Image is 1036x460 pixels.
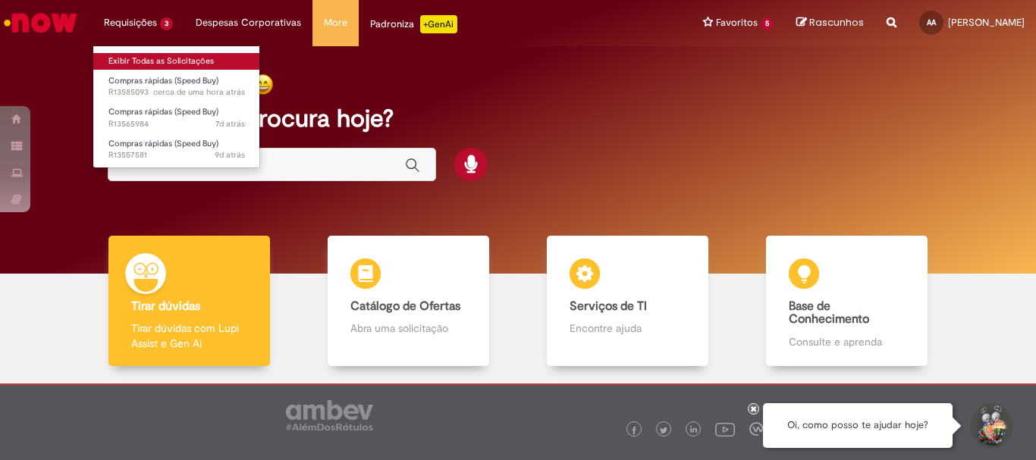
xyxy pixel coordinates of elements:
p: Abra uma solicitação [350,321,466,336]
p: +GenAi [420,15,457,33]
a: Serviços de TI Encontre ajuda [518,236,737,367]
time: 01/10/2025 10:45:16 [153,86,245,98]
img: ServiceNow [2,8,80,38]
a: Aberto R13565984 : Compras rápidas (Speed Buy) [93,104,260,132]
time: 23/09/2025 09:05:27 [215,149,245,161]
img: happy-face.png [252,74,274,95]
a: Aberto R13557581 : Compras rápidas (Speed Buy) [93,136,260,164]
span: Compras rápidas (Speed Buy) [108,75,218,86]
span: R13565984 [108,118,245,130]
img: logo_footer_twitter.png [660,427,667,434]
span: Despesas Corporativas [196,15,301,30]
span: cerca de uma hora atrás [153,86,245,98]
a: Aberto R13585093 : Compras rápidas (Speed Buy) [93,73,260,101]
a: Rascunhos [796,16,864,30]
span: R13585093 [108,86,245,99]
img: logo_footer_youtube.png [715,419,735,439]
a: Catálogo de Ofertas Abra uma solicitação [299,236,518,367]
div: Oi, como posso te ajudar hoje? [763,403,953,448]
b: Catálogo de Ofertas [350,299,460,314]
span: 3 [160,17,173,30]
span: Compras rápidas (Speed Buy) [108,106,218,117]
div: Padroniza [370,15,457,33]
a: Base de Conhecimento Consulte e aprenda [737,236,956,367]
img: logo_footer_workplace.png [749,422,763,436]
time: 25/09/2025 11:04:59 [215,118,245,130]
a: Tirar dúvidas Tirar dúvidas com Lupi Assist e Gen Ai [80,236,299,367]
b: Base de Conhecimento [789,299,869,327]
a: Exibir Todas as Solicitações [93,53,260,70]
ul: Requisições [93,45,260,168]
span: Rascunhos [809,15,864,30]
p: Tirar dúvidas com Lupi Assist e Gen Ai [131,321,246,351]
span: 7d atrás [215,118,245,130]
b: Serviços de TI [570,299,647,314]
span: 5 [761,17,774,30]
span: 9d atrás [215,149,245,161]
span: More [324,15,347,30]
span: Requisições [104,15,157,30]
span: [PERSON_NAME] [948,16,1025,29]
h2: O que você procura hoje? [108,105,928,132]
span: Compras rápidas (Speed Buy) [108,138,218,149]
span: R13557581 [108,149,245,161]
img: logo_footer_linkedin.png [690,426,698,435]
img: logo_footer_ambev_rotulo_gray.png [286,400,373,430]
p: Encontre ajuda [570,321,685,336]
p: Consulte e aprenda [789,334,904,349]
span: Favoritos [716,15,758,30]
b: Tirar dúvidas [131,299,200,314]
button: Iniciar Conversa de Suporte [968,403,1013,449]
img: logo_footer_facebook.png [630,427,638,434]
span: AA [927,17,936,27]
